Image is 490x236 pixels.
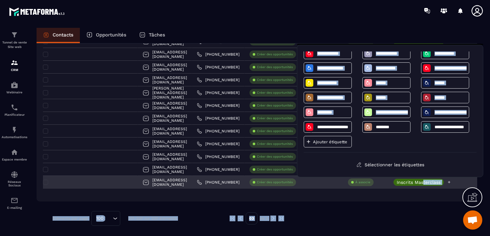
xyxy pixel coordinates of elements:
a: [PHONE_NUMBER] [197,77,240,83]
a: schedulerschedulerPlanificateur [2,99,27,121]
p: Opportunités [96,32,126,38]
img: social-network [11,171,18,178]
p: Créer des opportunités [257,52,293,57]
a: [PHONE_NUMBER] [197,65,240,70]
a: [PHONE_NUMBER] [197,103,240,108]
p: À associe [355,180,370,185]
p: Tâches [149,32,165,38]
p: Créer des opportunités [257,116,293,121]
span: 100 [94,215,106,222]
p: Éléments par page [53,216,88,221]
p: 201-230 sur 230 éléments [128,216,177,221]
div: Ouvrir le chat [463,210,482,230]
p: Créer des opportunités [257,103,293,108]
p: Contacts [53,32,73,38]
a: Opportunités [80,28,133,43]
p: 03 [246,212,258,224]
a: formationformationTunnel de vente Site web [2,26,27,54]
p: Créer des opportunités [257,90,293,95]
p: Espace membre [2,158,27,161]
a: [PHONE_NUMBER] [197,116,240,121]
img: logo [9,6,67,18]
a: [PHONE_NUMBER] [197,141,240,146]
a: Tâches [133,28,172,43]
p: Créer des opportunités [257,180,293,185]
img: next [278,216,284,221]
p: Créer des opportunités [257,167,293,172]
button: Sélectionner les étiquettes [351,159,429,170]
img: automations [11,126,18,134]
p: CRM [2,68,27,72]
p: Créer des opportunités [257,65,293,69]
a: [PHONE_NUMBER] [197,154,240,159]
a: formationformationCRM [2,54,27,76]
div: Search for option [91,211,120,226]
img: prev [230,216,235,221]
p: Automatisations [2,135,27,139]
a: [PHONE_NUMBER] [197,90,240,95]
p: Inscrits Masterclass [397,180,441,185]
a: Contacts [37,28,80,43]
img: prev [238,216,243,221]
p: Planificateur [2,113,27,116]
a: emailemailE-mailing [2,192,27,214]
p: de 3 [260,216,268,221]
input: Search for option [106,215,111,222]
p: Ajouter étiquette [313,139,347,144]
img: formation [11,59,18,67]
a: automationsautomationsEspace membre [2,144,27,166]
img: next [270,216,276,221]
p: Créer des opportunités [257,154,293,159]
a: social-networksocial-networkRéseaux Sociaux [2,166,27,192]
p: Webinaire [2,90,27,94]
img: automations [11,148,18,156]
img: automations [11,81,18,89]
a: automationsautomationsAutomatisations [2,121,27,144]
a: [PHONE_NUMBER] [197,167,240,172]
p: Créer des opportunités [257,78,293,82]
img: formation [11,31,18,39]
a: automationsautomationsWebinaire [2,76,27,99]
a: [PHONE_NUMBER] [197,52,240,57]
p: Créer des opportunités [257,129,293,133]
p: Tunnel de vente Site web [2,40,27,49]
a: [PHONE_NUMBER] [197,180,240,185]
img: scheduler [11,104,18,111]
p: E-mailing [2,206,27,209]
a: [PHONE_NUMBER] [197,129,240,134]
img: email [11,197,18,204]
p: Créer des opportunités [257,142,293,146]
p: Réseaux Sociaux [2,180,27,187]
